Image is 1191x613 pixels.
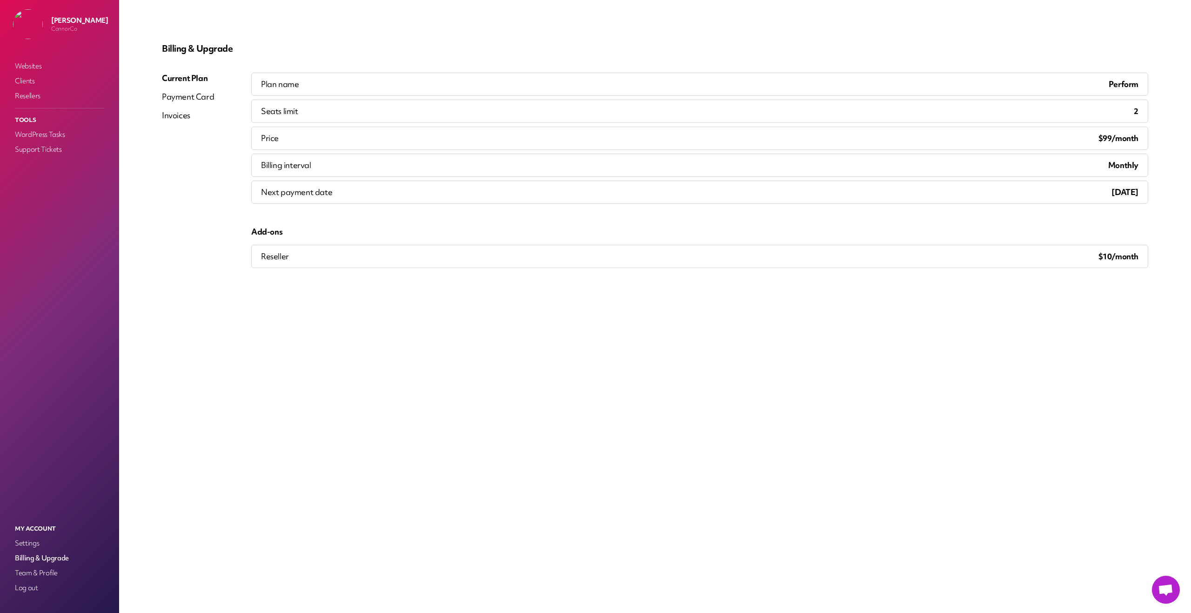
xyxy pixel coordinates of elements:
[51,25,108,33] p: ConnorCo
[13,60,106,73] a: Websites
[13,114,106,126] p: Tools
[1152,576,1180,604] a: Open chat
[261,160,311,171] p: Billing interval
[261,79,299,90] p: Plan name
[13,143,106,156] a: Support Tickets
[13,537,106,550] a: Settings
[13,89,106,102] a: Resellers
[1134,106,1138,117] p: 2
[13,581,106,594] a: Log out
[1098,133,1138,143] span: $99/month
[162,110,190,128] a: Invoices
[1108,160,1138,171] p: Monthly
[251,226,1148,237] p: Add-ons
[1098,251,1138,262] span: $10/month
[261,187,332,198] p: Next payment date
[13,74,106,88] a: Clients
[162,91,214,102] div: Payment Card
[162,43,1148,54] p: Billing & Upgrade
[13,128,106,141] a: WordPress Tasks
[261,251,289,262] p: Reseller
[13,566,106,579] a: Team & Profile
[13,552,106,565] a: Billing & Upgrade
[51,16,108,25] p: [PERSON_NAME]
[1111,187,1138,198] p: [DATE]
[261,106,298,117] p: Seats limit
[13,523,106,535] p: My Account
[1109,79,1138,90] p: Perform
[162,73,214,84] div: Current Plan
[162,110,190,121] div: Invoices
[261,133,279,144] p: Price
